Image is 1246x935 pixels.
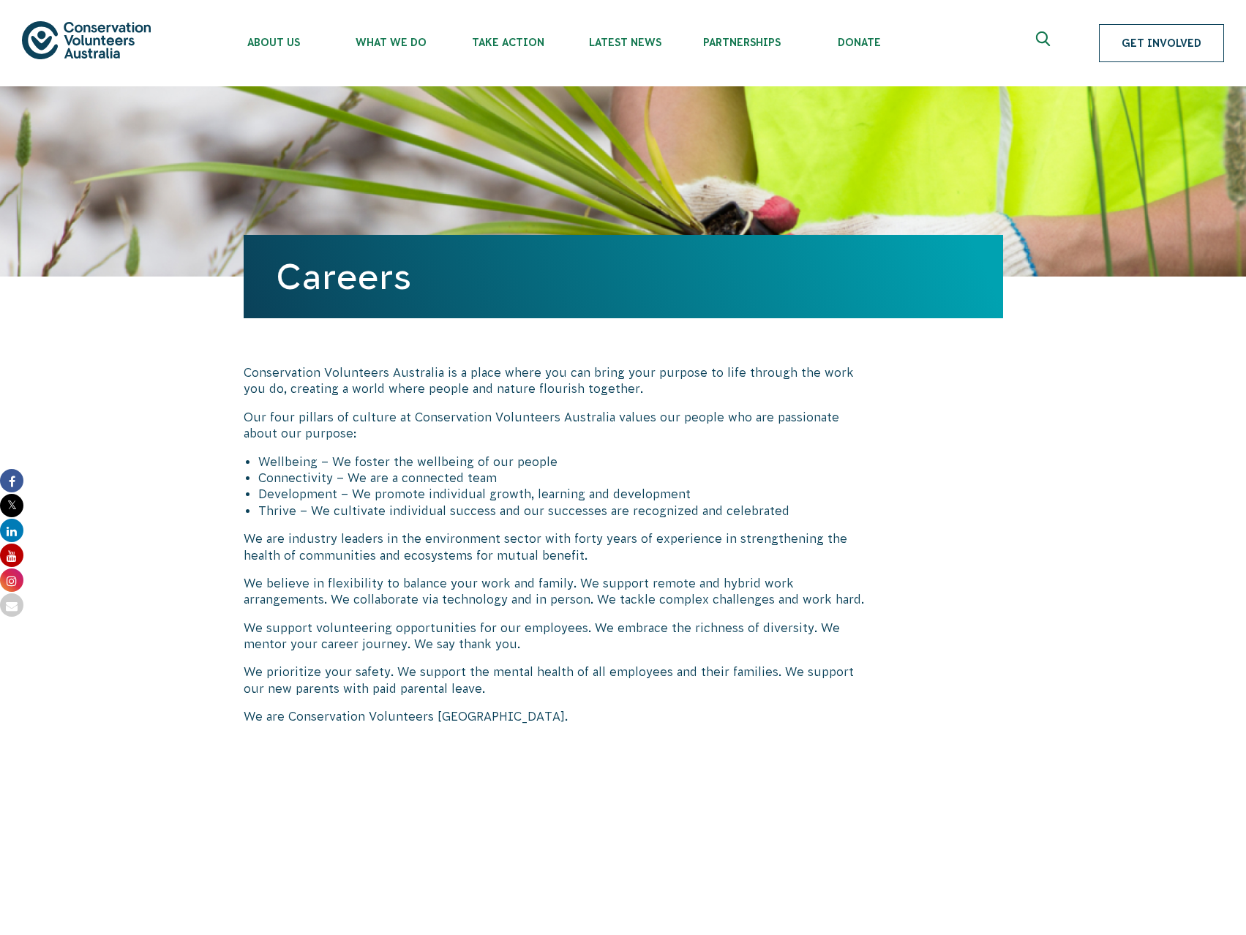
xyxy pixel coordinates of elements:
[258,486,871,502] li: Development – We promote individual growth, learning and development
[244,364,871,397] p: Conservation Volunteers Australia is a place where you can bring your purpose to life through the...
[683,37,800,48] span: Partnerships
[244,620,871,653] p: We support volunteering opportunities for our employees. We embrace the richness of diversity. We...
[215,37,332,48] span: About Us
[800,37,917,48] span: Donate
[1036,31,1054,55] span: Expand search box
[258,503,871,519] li: Thrive – We cultivate individual success and our successes are recognized and celebrated
[244,575,871,608] p: We believe in flexibility to balance your work and family. We support remote and hybrid work arra...
[566,37,683,48] span: Latest News
[22,21,151,59] img: logo.svg
[244,664,871,696] p: We prioritize your safety. We support the mental health of all employees and their families. We s...
[258,454,871,470] li: Wellbeing – We foster the wellbeing of our people
[1027,26,1062,61] button: Expand search box Close search box
[244,409,871,442] p: Our four pillars of culture at Conservation Volunteers Australia values our people who are passio...
[244,530,871,563] p: We are industry leaders in the environment sector with forty years of experience in strengthening...
[449,37,566,48] span: Take Action
[276,257,971,296] h1: Careers
[244,708,871,724] p: We are Conservation Volunteers [GEOGRAPHIC_DATA].
[332,37,449,48] span: What We Do
[1099,24,1224,62] a: Get Involved
[258,470,871,486] li: Connectivity – We are a connected team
